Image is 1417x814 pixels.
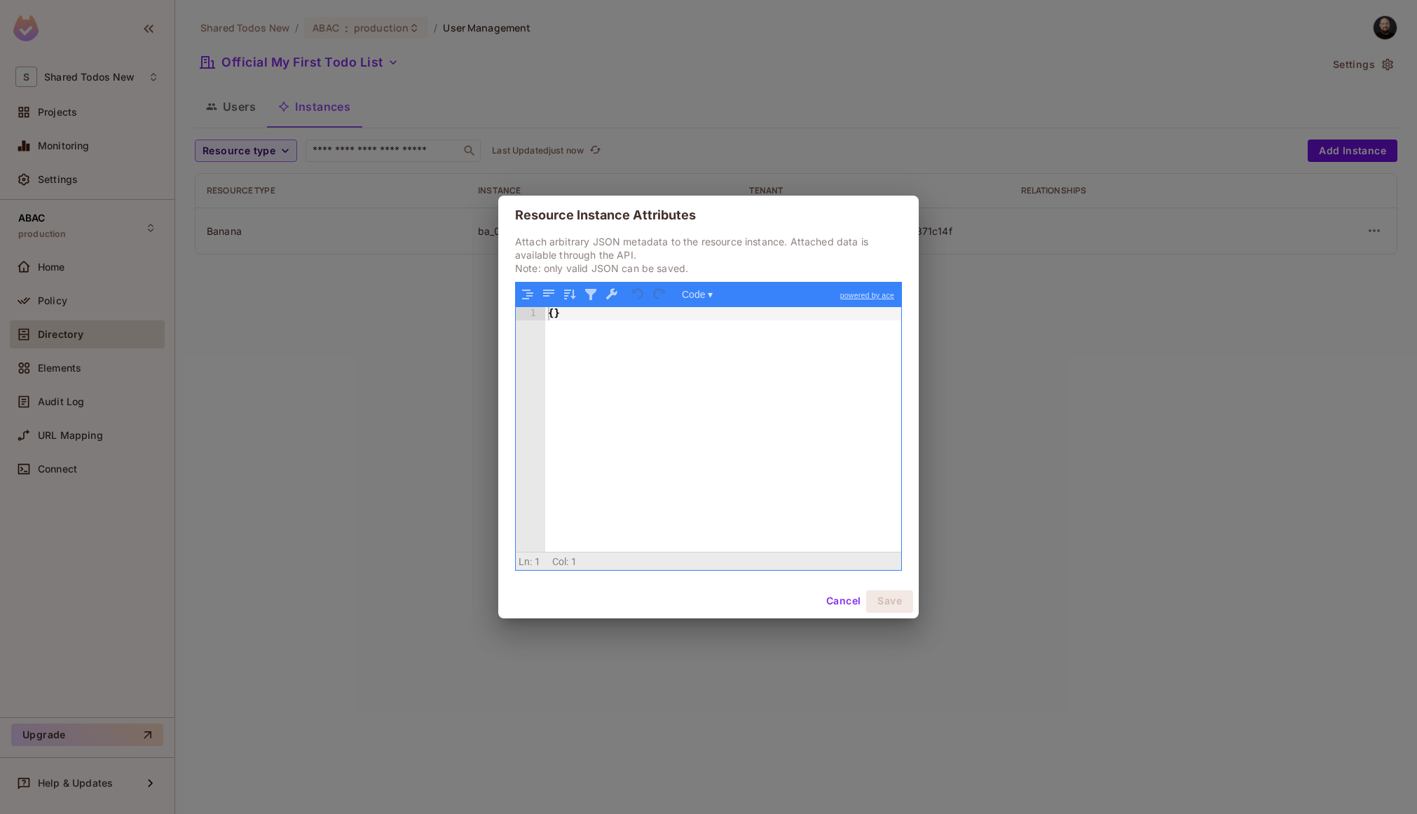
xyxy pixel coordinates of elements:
a: powered by ace [833,283,901,308]
button: Compact JSON data, remove all whitespaces (Ctrl+Shift+I) [540,285,558,304]
button: Undo last action (Ctrl+Z) [629,285,648,304]
button: Code ▾ [677,285,718,304]
div: 1 [516,307,545,320]
span: 1 [571,556,577,567]
button: Save [866,590,913,613]
button: Repair JSON: fix quotes and escape characters, remove comments and JSONP notation, turn JavaScrip... [603,285,621,304]
button: Sort contents [561,285,579,304]
button: Redo (Ctrl+Shift+Z) [650,285,669,304]
button: Filter, sort, or transform contents [582,285,600,304]
span: Col: [552,556,569,567]
p: Attach arbitrary JSON metadata to the resource instance. Attached data is available through the A... [515,235,902,275]
button: Cancel [821,590,866,613]
span: Ln: [519,556,532,567]
span: 1 [535,556,540,567]
h2: Resource Instance Attributes [498,196,919,235]
button: Format JSON data, with proper indentation and line feeds (Ctrl+I) [519,285,537,304]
